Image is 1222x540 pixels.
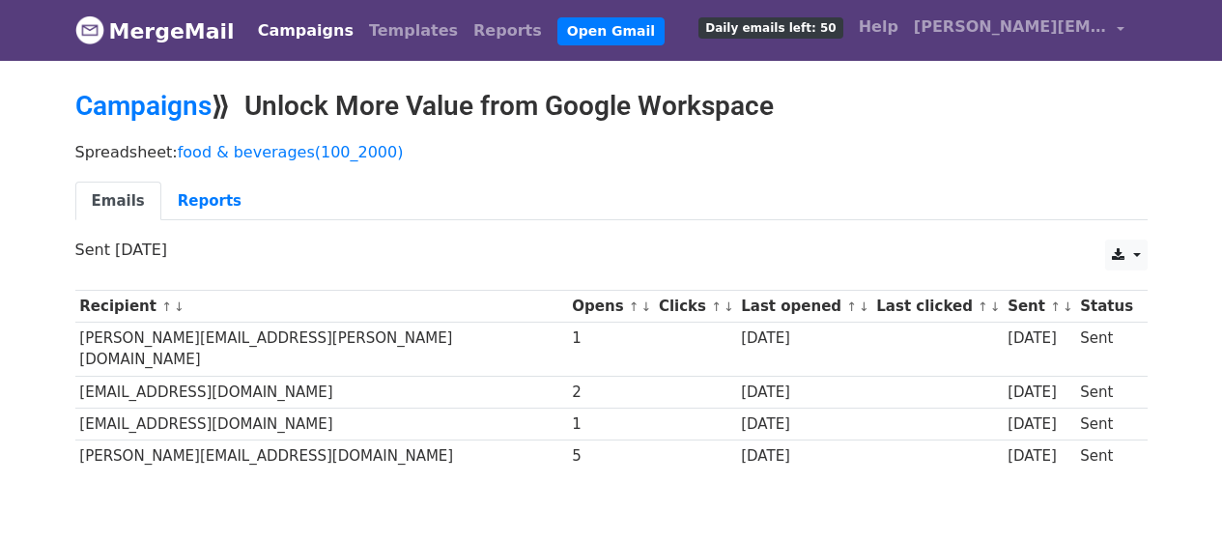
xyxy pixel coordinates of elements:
a: Help [851,8,906,46]
a: Emails [75,182,161,221]
span: [PERSON_NAME][EMAIL_ADDRESS][DOMAIN_NAME] [914,15,1107,39]
td: Sent [1075,408,1137,440]
th: Status [1075,291,1137,323]
a: ↑ [711,299,722,314]
div: [DATE] [1008,413,1071,436]
th: Clicks [654,291,736,323]
a: MergeMail [75,11,235,51]
a: ↓ [1063,299,1073,314]
td: [EMAIL_ADDRESS][DOMAIN_NAME] [75,408,568,440]
td: [PERSON_NAME][EMAIL_ADDRESS][PERSON_NAME][DOMAIN_NAME] [75,323,568,377]
a: ↓ [174,299,185,314]
div: [DATE] [1008,382,1071,404]
td: Sent [1075,376,1137,408]
div: 1 [572,327,649,350]
div: [DATE] [741,413,867,436]
div: 2 [572,382,649,404]
a: Daily emails left: 50 [691,8,850,46]
a: ↓ [641,299,652,314]
p: Sent [DATE] [75,240,1148,260]
a: ↓ [990,299,1001,314]
a: ↑ [629,299,639,314]
a: ↑ [846,299,857,314]
a: ↓ [859,299,869,314]
a: ↓ [724,299,734,314]
a: Reports [161,182,258,221]
td: [EMAIL_ADDRESS][DOMAIN_NAME] [75,376,568,408]
th: Sent [1003,291,1075,323]
div: [DATE] [741,445,867,468]
a: food & beverages(100_2000) [178,143,404,161]
a: ↑ [161,299,172,314]
p: Spreadsheet: [75,142,1148,162]
td: Sent [1075,440,1137,471]
a: [PERSON_NAME][EMAIL_ADDRESS][DOMAIN_NAME] [906,8,1132,53]
td: Sent [1075,323,1137,377]
div: [DATE] [741,382,867,404]
a: Campaigns [75,90,212,122]
a: Templates [361,12,466,50]
a: Open Gmail [557,17,665,45]
a: ↑ [1050,299,1061,314]
div: [DATE] [1008,445,1071,468]
h2: ⟫ Unlock More Value from Google Workspace [75,90,1148,123]
a: Campaigns [250,12,361,50]
div: [DATE] [1008,327,1071,350]
span: Daily emails left: 50 [698,17,842,39]
img: MergeMail logo [75,15,104,44]
th: Last opened [736,291,871,323]
div: [DATE] [741,327,867,350]
th: Opens [568,291,655,323]
div: 1 [572,413,649,436]
a: ↑ [978,299,988,314]
td: [PERSON_NAME][EMAIL_ADDRESS][DOMAIN_NAME] [75,440,568,471]
div: 5 [572,445,649,468]
th: Last clicked [872,291,1004,323]
a: Reports [466,12,550,50]
th: Recipient [75,291,568,323]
